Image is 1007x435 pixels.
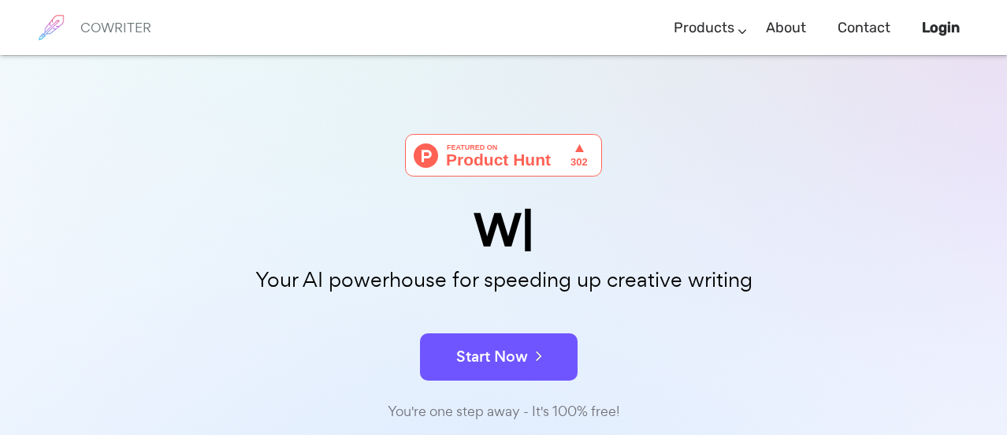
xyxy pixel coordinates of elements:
a: Login [922,5,960,51]
p: Your AI powerhouse for speeding up creative writing [110,263,897,297]
img: brand logo [32,8,71,47]
div: W [110,208,897,253]
img: Cowriter - Your AI buddy for speeding up creative writing | Product Hunt [405,134,602,177]
a: Products [674,5,734,51]
button: Start Now [420,333,578,381]
a: Contact [838,5,890,51]
a: About [766,5,806,51]
h6: COWRITER [80,20,151,35]
div: You're one step away - It's 100% free! [110,400,897,423]
b: Login [922,19,960,36]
